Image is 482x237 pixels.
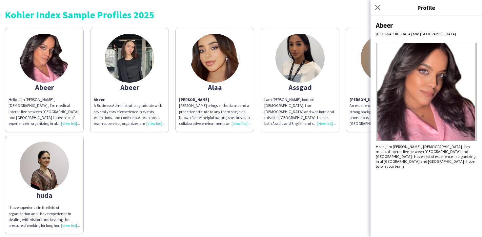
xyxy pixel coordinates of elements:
strong: Abeer [94,97,105,102]
img: thumb-a664eee7-9846-4adc-827d-5a8e2e0c14d0.jpg [361,34,410,83]
div: Abeer [376,21,477,30]
div: I have experience in the field of organization and I have experience in dealing with visitors and... [9,205,80,229]
p: A Business Administration graduate with several years of experience in events, exhibitions, and c... [94,97,165,127]
div: Assgad [264,84,336,90]
div: I am [PERSON_NAME], born on [DEMOGRAPHIC_DATA]. I am [DEMOGRAPHIC_DATA] and was born and raised i... [264,97,336,127]
h3: Profile [371,3,482,12]
img: thumb-673f55538a5ba.jpeg [190,34,239,83]
strong: [PERSON_NAME] [179,97,209,102]
div: Kohler Index Sample Profiles 2025 [5,10,477,20]
div: Abeer [94,84,165,90]
img: Crew avatar or photo [376,43,477,141]
img: thumb-66e9be2ab897d.jpg [275,34,325,83]
div: [GEOGRAPHIC_DATA] and [GEOGRAPHIC_DATA] [376,31,477,36]
strong: [PERSON_NAME] [350,97,380,102]
p: [PERSON_NAME] brings enthusiasm and a proactive attitude to any team she joins. Known for her hel... [179,97,251,127]
img: thumb-688fcbd482ad3.jpeg [105,34,154,83]
p: An experienced event organizer with a strong background in hospitality and promotions. Having wor... [350,103,421,127]
div: Hello , I’m [PERSON_NAME] , [DEMOGRAPHIC_DATA] , I’m medical intern I live between [GEOGRAPHIC_DA... [9,97,80,127]
div: Abeer [9,84,80,90]
div: Hello , I’m [PERSON_NAME] , [DEMOGRAPHIC_DATA] , I’m medical intern I live between [GEOGRAPHIC_DA... [376,144,477,169]
img: thumb-66c8a4be9d95a.jpeg [20,34,69,83]
div: huda [9,192,80,198]
img: thumb-1f496ac9-d048-42eb-9782-64cdeb16700c.jpg [20,142,69,191]
div: Alaa [179,84,251,90]
div: Ghayd [350,84,421,90]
